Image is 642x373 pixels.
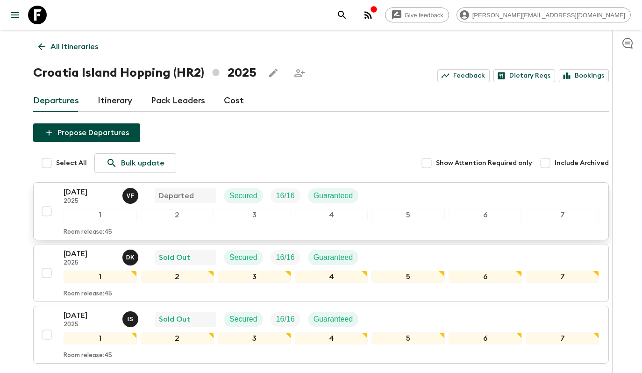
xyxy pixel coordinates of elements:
[436,158,532,168] span: Show Attention Required only
[385,7,449,22] a: Give feedback
[64,186,115,198] p: [DATE]
[290,64,309,82] span: Share this itinerary
[64,332,137,344] div: 1
[64,321,115,329] p: 2025
[224,188,263,203] div: Secured
[33,244,609,302] button: [DATE]2025Dario KotaSold OutSecuredTrip FillGuaranteed1234567Room release:45
[559,69,609,82] a: Bookings
[122,314,140,322] span: Ivan Stojanović
[457,7,631,22] div: [PERSON_NAME][EMAIL_ADDRESS][DOMAIN_NAME]
[276,190,295,201] p: 16 / 16
[449,332,522,344] div: 6
[371,332,445,344] div: 5
[271,312,300,327] div: Trip Fill
[276,252,295,263] p: 16 / 16
[271,250,300,265] div: Trip Fill
[64,290,112,298] p: Room release: 45
[64,229,112,236] p: Room release: 45
[64,259,115,267] p: 2025
[6,6,24,24] button: menu
[64,209,137,221] div: 1
[229,190,257,201] p: Secured
[159,190,194,201] p: Departed
[128,316,134,323] p: I S
[333,6,351,24] button: search adventures
[33,123,140,142] button: Propose Departures
[64,310,115,321] p: [DATE]
[64,271,137,283] div: 1
[33,90,79,112] a: Departures
[371,271,445,283] div: 5
[64,198,115,205] p: 2025
[526,332,599,344] div: 7
[141,209,214,221] div: 2
[159,252,190,263] p: Sold Out
[224,250,263,265] div: Secured
[122,311,140,327] button: IS
[271,188,300,203] div: Trip Fill
[64,248,115,259] p: [DATE]
[314,314,353,325] p: Guaranteed
[371,209,445,221] div: 5
[526,209,599,221] div: 7
[218,332,291,344] div: 3
[276,314,295,325] p: 16 / 16
[64,352,112,359] p: Room release: 45
[218,209,291,221] div: 3
[526,271,599,283] div: 7
[449,209,522,221] div: 6
[218,271,291,283] div: 3
[121,158,164,169] p: Bulk update
[229,314,257,325] p: Secured
[229,252,257,263] p: Secured
[295,209,368,221] div: 4
[224,312,263,327] div: Secured
[122,252,140,260] span: Dario Kota
[295,271,368,283] div: 4
[467,12,630,19] span: [PERSON_NAME][EMAIL_ADDRESS][DOMAIN_NAME]
[437,69,490,82] a: Feedback
[33,64,257,82] h1: Croatia Island Hopping (HR2) 2025
[224,90,244,112] a: Cost
[126,254,135,261] p: D K
[264,64,283,82] button: Edit this itinerary
[295,332,368,344] div: 4
[50,41,98,52] p: All itineraries
[314,190,353,201] p: Guaranteed
[449,271,522,283] div: 6
[94,153,176,173] a: Bulk update
[493,69,555,82] a: Dietary Reqs
[399,12,449,19] span: Give feedback
[33,306,609,364] button: [DATE]2025Ivan StojanovićSold OutSecuredTrip FillGuaranteed1234567Room release:45
[56,158,87,168] span: Select All
[555,158,609,168] span: Include Archived
[122,250,140,265] button: DK
[151,90,205,112] a: Pack Leaders
[98,90,132,112] a: Itinerary
[33,182,609,240] button: [DATE]2025Vedran ForkoDepartedSecuredTrip FillGuaranteed1234567Room release:45
[141,332,214,344] div: 2
[141,271,214,283] div: 2
[122,191,140,198] span: Vedran Forko
[33,37,103,56] a: All itineraries
[314,252,353,263] p: Guaranteed
[159,314,190,325] p: Sold Out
